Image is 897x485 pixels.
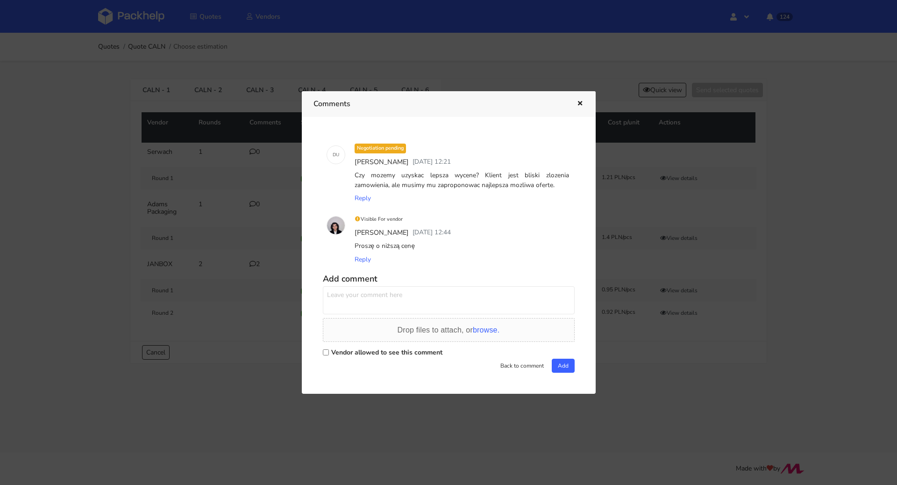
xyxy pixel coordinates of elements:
[323,274,575,284] h5: Add comment
[552,359,575,373] button: Add
[398,326,500,334] span: Drop files to attach, or
[411,226,453,240] div: [DATE] 12:44
[327,217,345,234] img: EAIyIRU0dAq65ppaJAwWYtlGmUWQIa1qVSd.jpg
[411,155,453,169] div: [DATE] 12:21
[313,97,562,110] h3: Comments
[333,149,336,161] span: D
[353,169,571,192] div: Czy mozemy uzyskac lepsza wycene? Klient jest bliski zlozenia zamowienia, ale musimy mu zapropono...
[355,194,371,203] span: Reply
[355,255,371,264] span: Reply
[355,144,406,153] div: Negotiation pending
[353,226,411,240] div: [PERSON_NAME]
[353,155,411,169] div: [PERSON_NAME]
[355,216,403,223] small: Visible For vendor
[353,239,571,253] div: Proszę o niższą cenę
[473,326,499,334] span: browse.
[331,348,442,357] label: Vendor allowed to see this comment
[494,359,550,373] button: Back to comment
[336,149,339,161] span: U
